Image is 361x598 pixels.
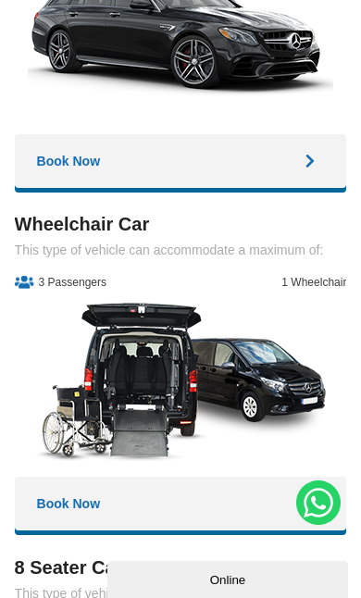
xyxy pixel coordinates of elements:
[15,557,347,579] h3: 8 Seater Car
[35,303,326,463] img: A1 Taxis 7 Seater Car
[15,477,347,530] a: Book Now
[257,276,346,289] li: 1 Wheelchair
[107,557,352,598] iframe: chat widget
[15,243,347,257] p: This type of vehicle can accommodate a maximum of:
[15,214,347,235] h3: Wheelchair Car
[15,276,106,289] li: 3 Passengers
[15,134,347,188] a: Book Now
